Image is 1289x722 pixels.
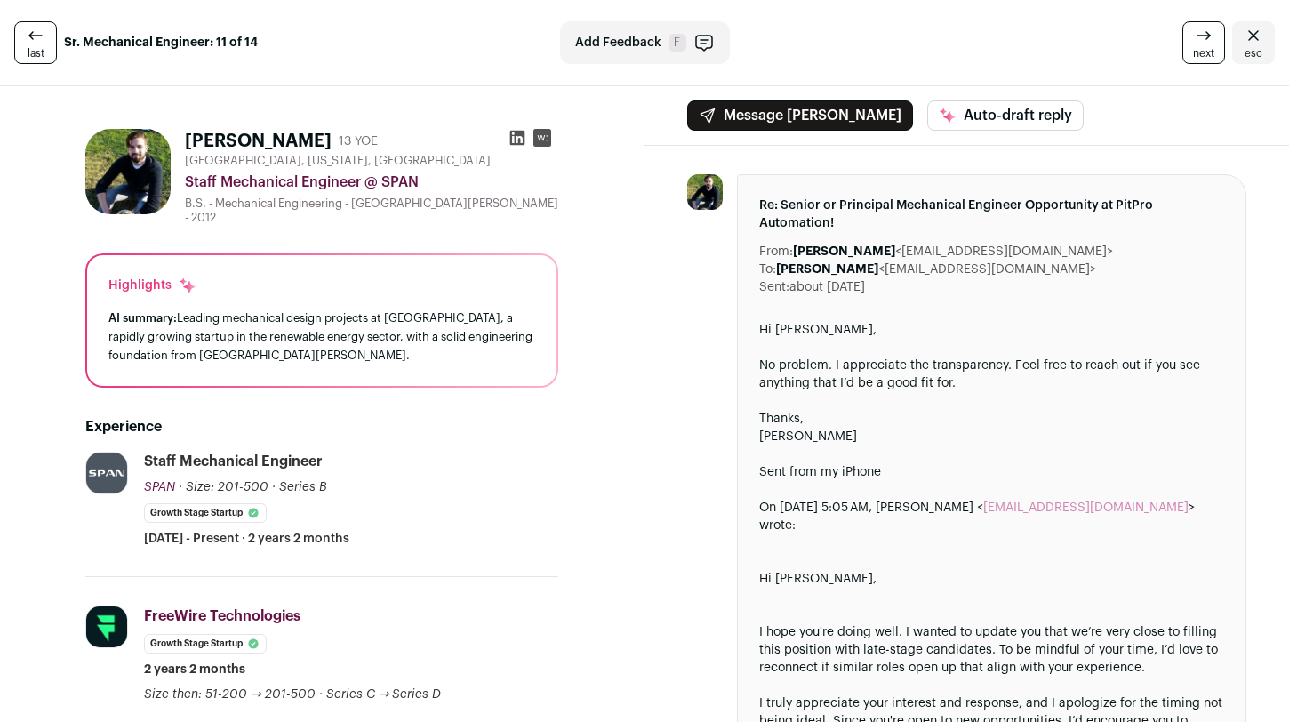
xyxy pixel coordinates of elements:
img: 481dd2fd734666153fd5351c216a5d7ac69c72da2755ee7a293c5c41de8c39f5.jpg [86,453,127,493]
li: Growth Stage Startup [144,634,267,654]
span: [DATE] - Present · 2 years 2 months [144,530,349,548]
span: Series B [279,481,327,493]
dd: about [DATE] [789,278,865,296]
span: SPAN [144,481,175,493]
div: Leading mechanical design projects at [GEOGRAPHIC_DATA], a rapidly growing startup in the renewab... [108,309,535,365]
dt: To: [759,261,776,278]
span: Re: Senior or Principal Mechanical Engineer Opportunity at PitPro Automation! [759,197,1224,232]
a: next [1182,21,1225,64]
img: cbec191a05250fbd28193d05636ef97e13b12c6614719397ba8b91f2a164bb59.jpg [86,606,127,647]
b: [PERSON_NAME] [793,245,895,258]
blockquote: On [DATE] 5:05 AM, [PERSON_NAME] < > wrote: [759,499,1224,552]
span: next [1193,46,1214,60]
a: [EMAIL_ADDRESS][DOMAIN_NAME] [983,501,1189,514]
button: Auto-draft reply [927,100,1084,131]
button: Message [PERSON_NAME] [687,100,913,131]
dd: <[EMAIL_ADDRESS][DOMAIN_NAME]> [793,243,1113,261]
a: last [14,21,57,64]
span: AI summary: [108,312,177,324]
span: 2 years 2 months [144,661,245,678]
div: 13 YOE [339,132,378,150]
div: B.S. - Mechanical Engineering - [GEOGRAPHIC_DATA][PERSON_NAME] - 2012 [185,197,558,225]
span: last [28,46,44,60]
span: · [272,478,276,496]
span: Series C → Series D [326,688,442,701]
img: 50e602f2447489d216bc92aa33c7ff80ab12a97bf82670e80bc01f5efccfe54f [85,129,171,214]
strong: Sr. Mechanical Engineer: 11 of 14 [64,34,258,52]
span: Size then: 51-200 → 201-500 [144,688,316,701]
span: esc [1245,46,1262,60]
span: Add Feedback [575,34,661,52]
div: I hope you're doing well. I wanted to update you that we’re very close to filling this position w... [759,623,1224,677]
li: Growth Stage Startup [144,503,267,523]
dd: <[EMAIL_ADDRESS][DOMAIN_NAME]> [776,261,1096,278]
span: · Size: 201-500 [179,481,268,493]
div: Highlights [108,277,196,294]
span: F [669,34,686,52]
div: Thanks, [759,410,1224,428]
h2: Experience [85,416,558,437]
span: [GEOGRAPHIC_DATA], [US_STATE], [GEOGRAPHIC_DATA] [185,154,491,168]
div: Staff Mechanical Engineer [144,452,323,471]
img: 50e602f2447489d216bc92aa33c7ff80ab12a97bf82670e80bc01f5efccfe54f [687,174,723,210]
span: · [319,686,323,703]
button: Add Feedback F [560,21,730,64]
dt: Sent: [759,278,789,296]
b: [PERSON_NAME] [776,263,878,276]
dt: From: [759,243,793,261]
div: Staff Mechanical Engineer @ SPAN [185,172,558,193]
h1: [PERSON_NAME] [185,129,332,154]
span: FreeWire Technologies [144,609,300,623]
div: Sent from my iPhone [759,463,1224,481]
div: No problem. I appreciate the transparency. Feel free to reach out if you see anything that I’d be... [759,357,1224,392]
a: Close [1232,21,1275,64]
div: [PERSON_NAME] [759,428,1224,445]
div: Hi [PERSON_NAME], [759,570,1224,588]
